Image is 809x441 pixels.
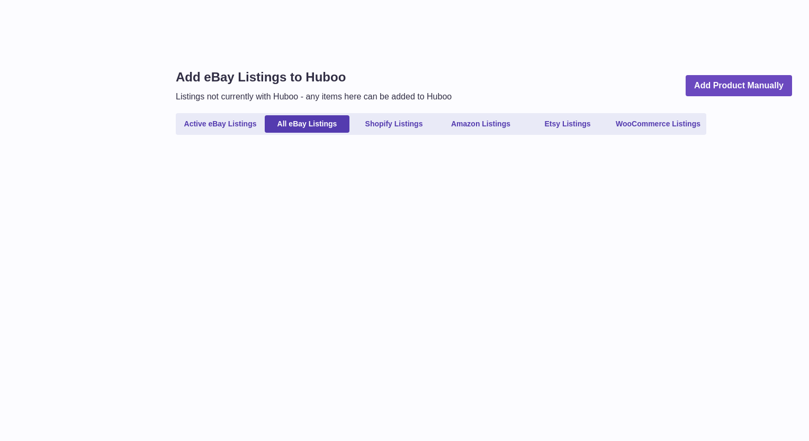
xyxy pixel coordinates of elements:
a: Amazon Listings [438,115,523,133]
a: WooCommerce Listings [612,115,704,133]
a: Active eBay Listings [178,115,263,133]
a: All eBay Listings [265,115,349,133]
h1: Add eBay Listings to Huboo [176,69,452,86]
a: Add Product Manually [686,75,792,97]
a: Etsy Listings [525,115,610,133]
a: Shopify Listings [352,115,436,133]
p: Listings not currently with Huboo - any items here can be added to Huboo [176,91,452,103]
